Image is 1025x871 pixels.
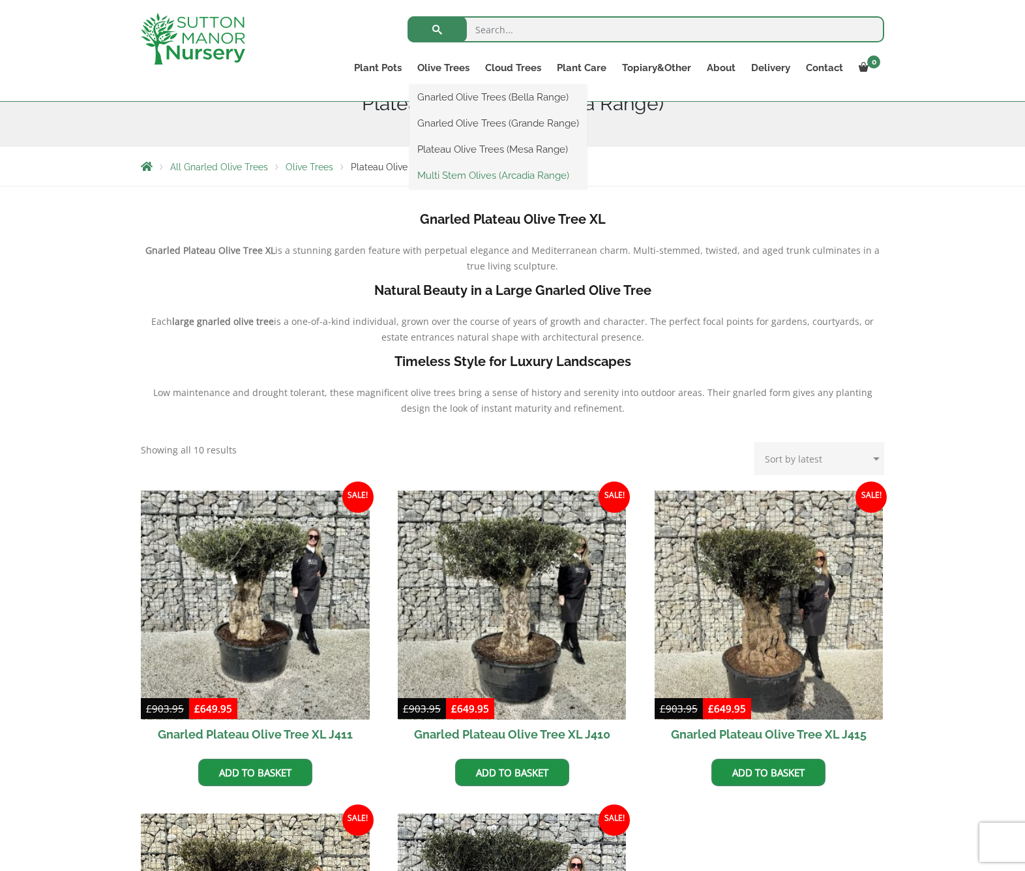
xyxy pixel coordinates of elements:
[141,442,237,458] p: Showing all 10 results
[403,702,441,715] bdi: 903.95
[198,759,312,786] a: Add to basket: “Gnarled Plateau Olive Tree XL J411”
[409,87,587,107] a: Gnarled Olive Trees (Bella Range)
[743,59,798,77] a: Delivery
[798,59,851,77] a: Contact
[711,759,825,786] a: Add to basket: “Gnarled Plateau Olive Tree XL J415”
[275,244,880,272] span: is a stunning garden feature with perpetual elegance and Mediterranean charm. Multi-stemmed, twis...
[660,702,698,715] bdi: 903.95
[614,59,699,77] a: Topiary&Other
[655,720,884,749] h2: Gnarled Plateau Olive Tree XL J415
[455,759,569,786] a: Add to basket: “Gnarled Plateau Olive Tree XL J410”
[145,244,275,256] b: Gnarled Plateau Olive Tree XL
[194,702,200,715] span: £
[141,720,370,749] h2: Gnarled Plateau Olive Tree XL J411
[867,55,880,69] span: 0
[420,211,606,227] b: Gnarled Plateau Olive Tree XL
[151,315,172,328] span: Each
[409,166,587,185] a: Multi Stem Olives (Arcadia Range)
[708,702,714,715] span: £
[754,442,884,475] select: Shop order
[398,491,627,749] a: Sale! Gnarled Plateau Olive Tree XL J410
[855,481,887,513] span: Sale!
[194,702,232,715] bdi: 649.95
[286,162,333,172] a: Olive Trees
[274,315,874,343] span: is a one-of-a-kind individual, grown over the course of years of growth and character. The perfec...
[599,804,630,836] span: Sale!
[409,140,587,159] a: Plateau Olive Trees (Mesa Range)
[342,481,374,513] span: Sale!
[451,702,457,715] span: £
[409,114,587,133] a: Gnarled Olive Trees (Grande Range)
[699,59,743,77] a: About
[374,283,651,298] b: Natural Beauty in a Large Gnarled Olive Tree
[708,702,746,715] bdi: 649.95
[660,702,666,715] span: £
[346,59,409,77] a: Plant Pots
[398,491,627,720] img: Gnarled Plateau Olive Tree XL J410
[146,702,184,715] bdi: 903.95
[351,162,494,172] span: Plateau Olive Trees (Mesa Range)
[141,491,370,749] a: Sale! Gnarled Plateau Olive Tree XL J411
[141,92,884,115] h1: Plateau Olive Trees (Mesa Range)
[170,162,268,172] a: All Gnarled Olive Trees
[549,59,614,77] a: Plant Care
[477,59,549,77] a: Cloud Trees
[141,13,245,65] img: logo
[172,315,274,328] b: large gnarled olive tree
[599,481,630,513] span: Sale!
[451,702,489,715] bdi: 649.95
[394,354,631,369] b: Timeless Style for Luxury Landscapes
[141,491,370,720] img: Gnarled Plateau Olive Tree XL J411
[409,59,477,77] a: Olive Trees
[342,804,374,836] span: Sale!
[408,16,884,42] input: Search...
[851,59,884,77] a: 0
[153,386,872,414] span: Low maintenance and drought tolerant, these magnificent olive trees bring a sense of history and ...
[398,720,627,749] h2: Gnarled Plateau Olive Tree XL J410
[655,491,884,720] img: Gnarled Plateau Olive Tree XL J415
[141,161,884,172] nav: Breadcrumbs
[146,702,152,715] span: £
[655,491,884,749] a: Sale! Gnarled Plateau Olive Tree XL J415
[403,702,409,715] span: £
